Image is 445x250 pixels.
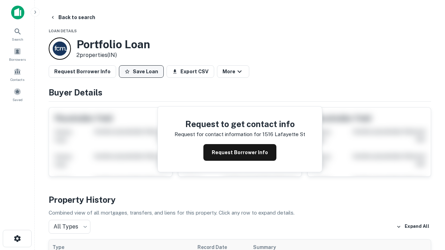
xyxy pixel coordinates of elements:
button: More [217,65,249,78]
iframe: Chat Widget [410,172,445,206]
a: Contacts [2,65,33,84]
p: 2 properties (IN) [76,51,150,59]
h4: Buyer Details [49,86,431,99]
button: Back to search [47,11,98,24]
p: 1516 lafayette st [262,130,305,139]
p: Request for contact information for [175,130,261,139]
div: All Types [49,220,90,234]
span: Saved [13,97,23,102]
button: Expand All [395,222,431,232]
span: Search [12,36,23,42]
a: Saved [2,85,33,104]
button: Request Borrower Info [203,144,276,161]
button: Save Loan [119,65,164,78]
h4: Property History [49,193,431,206]
a: Borrowers [2,45,33,64]
p: Combined view of all mortgages, transfers, and liens for this property. Click any row to expand d... [49,209,431,217]
span: Borrowers [9,57,26,62]
span: Contacts [10,77,24,82]
a: Search [2,25,33,43]
h4: Request to get contact info [175,118,305,130]
button: Request Borrower Info [49,65,116,78]
h3: Portfolio Loan [76,38,150,51]
span: Loan Details [49,29,77,33]
button: Export CSV [167,65,214,78]
img: capitalize-icon.png [11,6,24,19]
